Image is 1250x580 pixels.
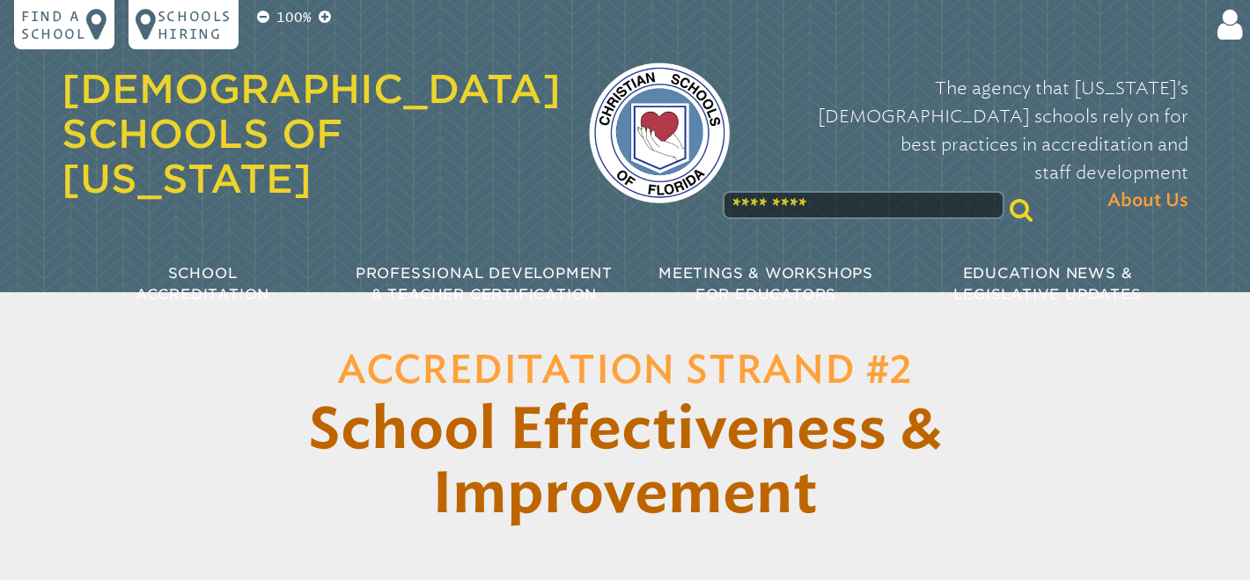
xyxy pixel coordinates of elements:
span: Professional Development & Teacher Certification [356,265,613,303]
a: [DEMOGRAPHIC_DATA] Schools of [US_STATE] [62,66,561,202]
span: School Effectiveness & Improvement [308,403,942,525]
span: School Accreditation [136,265,269,303]
img: csf-logo-web-colors.png [589,62,730,203]
p: Schools Hiring [158,7,232,42]
p: Find a school [21,7,86,42]
span: Meetings & Workshops for Educators [658,265,873,303]
p: 100% [273,7,315,28]
span: About Us [1107,187,1188,215]
span: Accreditation Strand #2 [337,352,913,391]
p: The agency that [US_STATE]’s [DEMOGRAPHIC_DATA] schools rely on for best practices in accreditati... [758,74,1188,215]
span: Education News & Legislative Updates [953,265,1141,303]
